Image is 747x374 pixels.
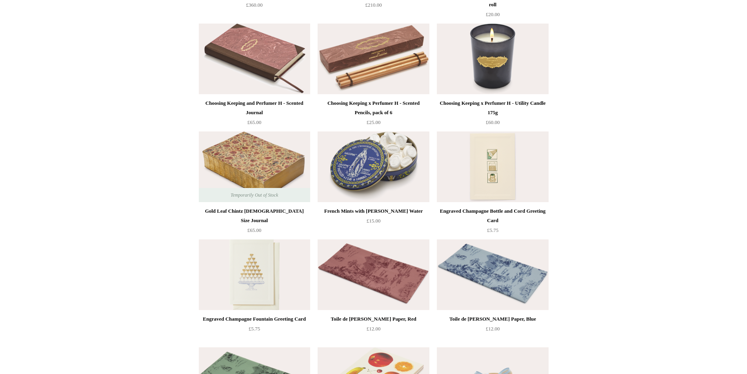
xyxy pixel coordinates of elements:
a: Toile de [PERSON_NAME] Paper, Blue £12.00 [437,314,548,347]
img: Toile de Jouy Tissue Paper, Red [318,239,429,310]
img: Engraved Champagne Fountain Greeting Card [199,239,310,310]
a: Toile de Jouy Tissue Paper, Red Toile de Jouy Tissue Paper, Red [318,239,429,310]
a: Choosing Keeping x Perfumer H - Utility Candle 175g Choosing Keeping x Perfumer H - Utility Candl... [437,24,548,94]
div: Gold Leaf Chintz [DEMOGRAPHIC_DATA] Size Journal [201,206,308,225]
a: French Mints with Lourdes Water French Mints with Lourdes Water [318,131,429,202]
span: £65.00 [247,119,262,125]
a: Choosing Keeping x Perfumer H - Utility Candle 175g £60.00 [437,99,548,131]
div: Engraved Champagne Fountain Greeting Card [201,314,308,324]
a: Choosing Keeping x Perfumer H - Scented Pencils, pack of 6 Choosing Keeping x Perfumer H - Scente... [318,24,429,94]
a: Gold Leaf Chintz [DEMOGRAPHIC_DATA] Size Journal £65.00 [199,206,310,239]
div: Choosing Keeping x Perfumer H - Utility Candle 175g [439,99,546,117]
a: Engraved Champagne Fountain Greeting Card £5.75 [199,314,310,347]
span: £12.00 [486,326,500,332]
div: French Mints with [PERSON_NAME] Water [320,206,427,216]
span: £65.00 [247,227,262,233]
a: Choosing Keeping x Perfumer H - Scented Pencils, pack of 6 £25.00 [318,99,429,131]
span: £12.00 [367,326,381,332]
span: £5.75 [249,326,260,332]
img: Choosing Keeping x Perfumer H - Scented Pencils, pack of 6 [318,24,429,94]
img: Choosing Keeping and Perfumer H - Scented Journal [199,24,310,94]
span: £20.00 [486,11,500,17]
a: Gold Leaf Chintz Bible Size Journal Gold Leaf Chintz Bible Size Journal Temporarily Out of Stock [199,131,310,202]
img: Toile de Jouy Tissue Paper, Blue [437,239,548,310]
a: Engraved Champagne Bottle and Cord Greeting Card £5.75 [437,206,548,239]
a: Toile de [PERSON_NAME] Paper, Red £12.00 [318,314,429,347]
span: Temporarily Out of Stock [223,188,286,202]
img: Gold Leaf Chintz Bible Size Journal [199,131,310,202]
a: Choosing Keeping and Perfumer H - Scented Journal £65.00 [199,99,310,131]
span: £60.00 [486,119,500,125]
div: Choosing Keeping and Perfumer H - Scented Journal [201,99,308,117]
span: £210.00 [365,2,382,8]
a: Choosing Keeping and Perfumer H - Scented Journal Choosing Keeping and Perfumer H - Scented Journal [199,24,310,94]
a: Engraved Champagne Fountain Greeting Card Engraved Champagne Fountain Greeting Card [199,239,310,310]
img: Engraved Champagne Bottle and Cord Greeting Card [437,131,548,202]
span: £15.00 [367,218,381,224]
div: Engraved Champagne Bottle and Cord Greeting Card [439,206,546,225]
img: French Mints with Lourdes Water [318,131,429,202]
span: £5.75 [487,227,498,233]
span: £25.00 [367,119,381,125]
div: Toile de [PERSON_NAME] Paper, Red [320,314,427,324]
span: £360.00 [246,2,262,8]
div: Choosing Keeping x Perfumer H - Scented Pencils, pack of 6 [320,99,427,117]
a: Toile de Jouy Tissue Paper, Blue Toile de Jouy Tissue Paper, Blue [437,239,548,310]
a: Engraved Champagne Bottle and Cord Greeting Card Engraved Champagne Bottle and Cord Greeting Card [437,131,548,202]
div: Toile de [PERSON_NAME] Paper, Blue [439,314,546,324]
a: French Mints with [PERSON_NAME] Water £15.00 [318,206,429,239]
img: Choosing Keeping x Perfumer H - Utility Candle 175g [437,24,548,94]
